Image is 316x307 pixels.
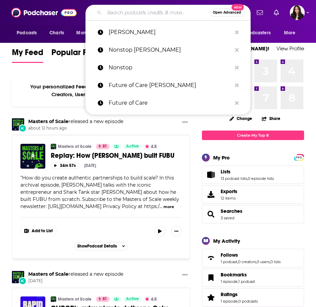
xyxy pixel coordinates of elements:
[12,27,46,39] button: open menu
[21,226,56,237] button: Show More Button
[290,5,305,20] button: Show profile menu
[96,144,110,149] a: 81
[270,259,281,264] a: 0 lists
[237,259,238,264] span: ,
[143,296,159,302] button: 4.5
[210,8,244,17] button: Open AdvancedNew
[238,299,238,304] span: ,
[202,205,304,223] span: Searches
[12,118,24,131] img: Masters of Scale
[247,176,248,181] span: ,
[58,144,92,149] a: Masters of Scale
[238,28,271,38] span: For Podcasters
[51,296,56,302] img: Masters of Scale
[109,94,232,112] p: Future of Care
[20,175,179,209] span: How do you create authentic partnerships to build scale? In this archival episode, [PERSON_NAME] ...
[109,41,232,59] p: Nonstop kirk herbstreit
[213,11,241,14] span: Open Advanced
[19,124,26,132] div: New Episode
[221,208,242,214] a: Searches
[85,76,251,94] a: Future of Care [PERSON_NAME]
[221,291,258,297] a: Ratings
[20,144,45,169] a: Replay: How Daymond John built FUBU
[104,7,210,18] input: Search podcasts, credits, & more...
[257,259,270,264] a: 0 users
[202,269,304,287] span: Bookmarks
[12,271,24,283] img: Masters of Scale
[12,75,190,106] div: Your personalized Feed is curated based on the Podcasts, Creators, Users, and Lists that you Follow.
[76,28,100,38] span: Monitoring
[45,27,68,39] a: Charts
[202,131,304,140] a: Create My Top 8
[295,155,303,160] span: PRO
[221,188,237,194] span: Exports
[276,45,304,52] a: View Profile
[77,244,117,249] span: Show Podcast Details
[109,59,232,76] p: Nonstop
[179,271,190,279] button: Show More Button
[238,299,258,304] a: 0 podcasts
[238,259,256,264] a: 0 creators
[12,47,43,63] a: My Feed
[51,163,79,169] button: 34m 57s
[204,293,218,302] a: Ratings
[221,169,274,175] a: Lists
[96,296,110,302] a: 81
[28,271,68,277] a: Masters of Scale
[225,114,256,123] button: Change
[74,242,128,250] button: ShowPodcast Details
[202,288,304,307] span: Ratings
[28,118,123,125] h3: released a new episode
[28,118,68,124] a: Masters of Scale
[28,278,123,284] span: [DATE]
[28,125,123,131] span: about 12 hours ago
[85,59,251,76] a: Nonstop
[234,27,281,39] button: open menu
[254,7,266,18] a: Show notifications dropdown
[271,7,282,18] a: Show notifications dropdown
[11,6,77,19] img: Podchaser - Follow, Share and Rate Podcasts
[51,151,174,160] span: Replay: How [PERSON_NAME] built FUBU
[213,154,230,161] div: My Pro
[221,252,238,258] span: Follows
[49,28,64,38] span: Charts
[238,279,238,284] span: ,
[72,27,109,39] button: open menu
[204,209,218,219] a: Searches
[221,272,247,278] span: Bookmarks
[85,5,251,20] div: Search podcasts, credits, & more...
[221,169,231,175] span: Lists
[102,296,107,303] span: 81
[202,249,304,267] span: Follows
[58,296,92,302] a: Masters of Scale
[221,252,281,258] a: Follows
[159,203,162,209] span: ...
[248,176,274,181] a: 0 episode lists
[221,272,255,278] a: Bookmarks
[12,47,43,62] span: My Feed
[102,143,107,150] span: 81
[19,277,26,285] div: New Episode
[202,166,304,184] span: Lists
[290,5,305,20] span: Logged in as RebeccaShapiro
[85,94,251,112] a: Future of Care
[221,279,238,284] a: 1 episode
[123,144,142,149] a: Active
[284,28,296,38] span: More
[221,216,234,220] a: 3 saved
[221,291,238,297] span: Ratings
[85,41,251,59] a: Nonstop [PERSON_NAME]
[109,76,232,94] p: Future of Care Charles Gellman
[232,4,244,11] span: New
[163,204,174,210] button: more
[20,175,179,209] span: "
[84,163,96,168] div: [DATE]
[17,28,37,38] span: Podcasts
[204,190,218,199] span: Exports
[28,271,123,277] h3: released a new episode
[279,27,304,39] button: open menu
